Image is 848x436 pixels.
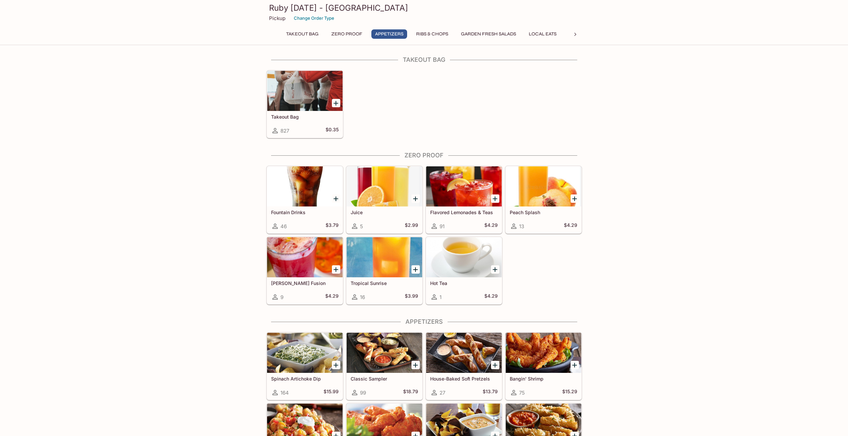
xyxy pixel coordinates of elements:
[403,389,418,397] h5: $18.79
[347,166,422,206] div: Juice
[332,265,340,274] button: Add Berry Fusion
[510,209,577,215] h5: Peach Splash
[426,237,502,304] a: Hot Tea1$4.29
[269,15,285,21] p: Pickup
[266,318,582,325] h4: Appetizers
[430,376,498,382] h5: House-Baked Soft Pretzels
[484,293,498,301] h5: $4.29
[426,332,502,400] a: House-Baked Soft Pretzels27$13.79
[266,152,582,159] h4: Zero Proof
[571,194,579,203] button: Add Peach Splash
[510,376,577,382] h5: Bangin' Shrimp
[347,237,422,277] div: Tropical Sunrise
[483,389,498,397] h5: $13.79
[347,333,422,373] div: Classic Sampler
[332,361,340,369] button: Add Spinach Artichoke Dip
[346,237,422,304] a: Tropical Sunrise16$3.99
[505,166,582,234] a: Peach Splash13$4.29
[411,194,420,203] button: Add Juice
[326,127,339,135] h5: $0.35
[269,3,579,13] h3: Ruby [DATE] - [GEOGRAPHIC_DATA]
[267,237,343,277] div: Berry Fusion
[267,166,343,234] a: Fountain Drinks46$3.79
[267,70,343,138] a: Takeout Bag827$0.35
[491,265,499,274] button: Add Hot Tea
[426,333,502,373] div: House-Baked Soft Pretzels
[426,237,502,277] div: Hot Tea
[506,166,581,206] div: Peach Splash
[280,223,287,230] span: 46
[267,71,343,111] div: Takeout Bag
[346,332,422,400] a: Classic Sampler99$18.79
[267,237,343,304] a: [PERSON_NAME] Fusion9$4.29
[271,376,339,382] h5: Spinach Artichoke Dip
[562,389,577,397] h5: $15.29
[291,13,337,23] button: Change Order Type
[371,29,407,39] button: Appetizers
[440,294,442,300] span: 1
[426,166,502,206] div: Flavored Lemonades & Teas
[491,194,499,203] button: Add Flavored Lemonades & Teas
[457,29,520,39] button: Garden Fresh Salads
[571,361,579,369] button: Add Bangin' Shrimp
[266,56,582,63] h4: Takeout Bag
[346,166,422,234] a: Juice5$2.99
[332,99,340,107] button: Add Takeout Bag
[519,223,524,230] span: 13
[505,332,582,400] a: Bangin' Shrimp75$15.29
[267,166,343,206] div: Fountain Drinks
[280,128,289,134] span: 827
[325,293,339,301] h5: $4.29
[328,29,366,39] button: Zero Proof
[484,222,498,230] h5: $4.29
[412,29,452,39] button: Ribs & Chops
[267,333,343,373] div: Spinach Artichoke Dip
[525,29,560,39] button: Local Eats
[405,293,418,301] h5: $3.99
[351,209,418,215] h5: Juice
[360,390,366,396] span: 99
[411,265,420,274] button: Add Tropical Sunrise
[566,29,596,39] button: Chicken
[282,29,322,39] button: Takeout Bag
[360,294,365,300] span: 16
[267,332,343,400] a: Spinach Artichoke Dip164$15.99
[519,390,525,396] span: 75
[440,223,445,230] span: 91
[426,166,502,234] a: Flavored Lemonades & Teas91$4.29
[430,209,498,215] h5: Flavored Lemonades & Teas
[491,361,499,369] button: Add House-Baked Soft Pretzels
[271,280,339,286] h5: [PERSON_NAME] Fusion
[271,209,339,215] h5: Fountain Drinks
[326,222,339,230] h5: $3.79
[332,194,340,203] button: Add Fountain Drinks
[351,376,418,382] h5: Classic Sampler
[430,280,498,286] h5: Hot Tea
[280,390,289,396] span: 164
[411,361,420,369] button: Add Classic Sampler
[351,280,418,286] h5: Tropical Sunrise
[324,389,339,397] h5: $15.99
[440,390,445,396] span: 27
[360,223,363,230] span: 5
[405,222,418,230] h5: $2.99
[506,333,581,373] div: Bangin' Shrimp
[564,222,577,230] h5: $4.29
[271,114,339,120] h5: Takeout Bag
[280,294,283,300] span: 9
